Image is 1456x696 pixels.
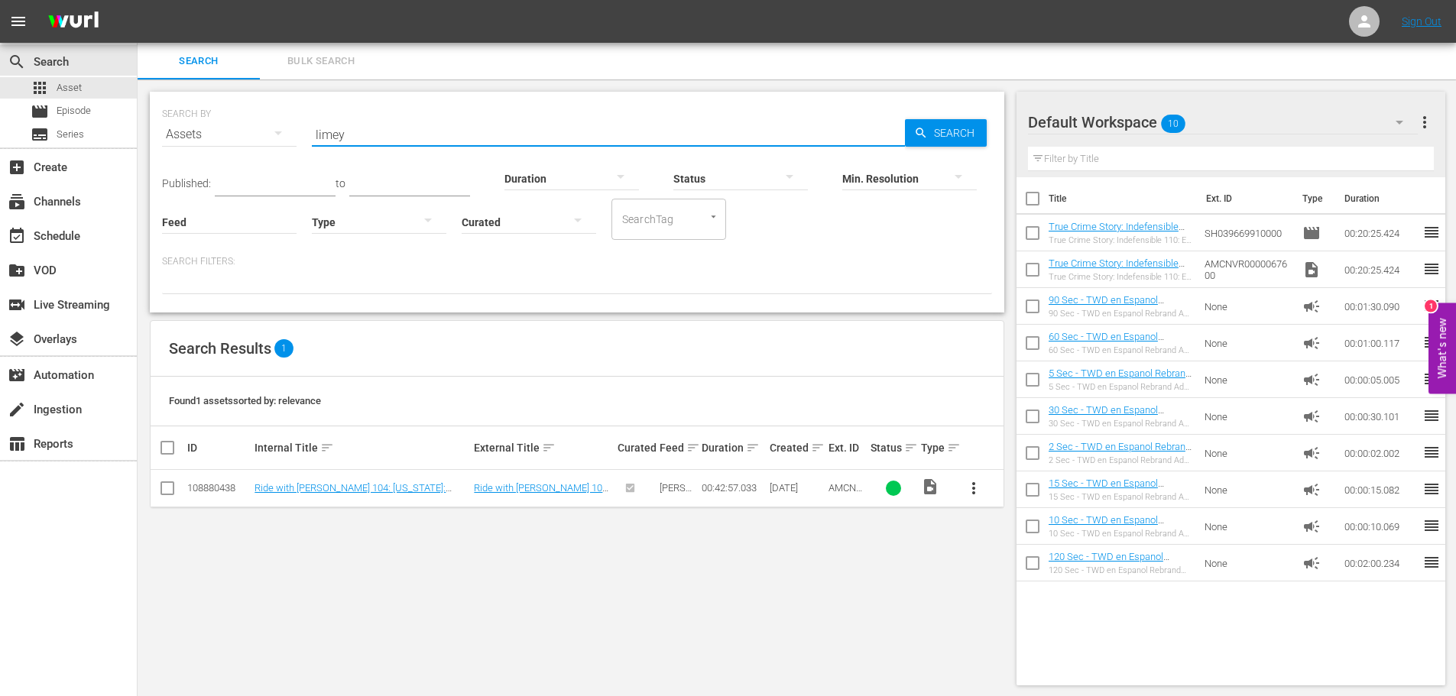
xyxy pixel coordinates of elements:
span: sort [904,441,918,455]
td: None [1198,545,1296,581]
span: Ad [1302,517,1321,536]
div: True Crime Story: Indefensible 110: El elefante en el útero [1049,235,1193,245]
td: 00:02:00.234 [1338,545,1422,581]
span: Series [57,127,84,142]
span: Ad [1302,334,1321,352]
span: more_vert [965,479,983,497]
span: VOD [8,261,26,280]
div: 90 Sec - TWD en Espanol Rebrand Ad Slates-90s- SLATE [1049,309,1193,319]
th: Title [1049,177,1197,220]
td: 00:20:25.424 [1338,251,1422,288]
span: Automation [8,366,26,384]
button: Search [905,119,987,147]
a: True Crime Story: Indefensible 110: El elefante en el útero [1049,257,1185,280]
td: None [1198,471,1296,508]
td: 00:00:02.002 [1338,435,1422,471]
span: sort [542,441,556,455]
span: Ad [1302,407,1321,426]
span: sort [320,441,334,455]
a: 10 Sec - TWD en Espanol Rebrand Ad Slates-10s- SLATE [1049,514,1181,537]
td: None [1198,288,1296,325]
span: 1 [274,339,293,358]
span: [PERSON_NAME] Feed [660,482,692,516]
div: 108880438 [187,482,250,494]
div: Feed [660,439,697,457]
div: External Title [474,439,613,457]
td: SH039669910000 [1198,215,1296,251]
a: Ride with [PERSON_NAME] 104: [US_STATE]: Twisted Sisters [474,482,610,505]
div: Ext. ID [829,442,866,454]
div: Curated [618,442,655,454]
span: 10 [1161,108,1185,140]
a: Ride with [PERSON_NAME] 104: [US_STATE]: Twisted Sisters [255,482,452,505]
span: reorder [1422,333,1441,351]
div: 120 Sec - TWD en Espanol Rebrand Ad Slates-120s- SLATE [1049,565,1193,575]
span: Ad [1302,481,1321,499]
span: sort [746,441,760,455]
td: 00:01:00.117 [1338,325,1422,361]
button: Open Feedback Widget [1428,303,1456,393]
div: True Crime Story: Indefensible 110: El elefante en el útero [1049,272,1193,282]
span: AMCNVR0000050710 [829,482,862,516]
td: 00:00:10.069 [1338,508,1422,545]
div: Created [770,439,824,457]
span: reorder [1422,406,1441,425]
span: Overlays [8,330,26,348]
button: Open [706,209,721,224]
div: 10 Sec - TWD en Espanol Rebrand Ad Slates-10s- SLATE [1049,529,1193,539]
span: reorder [1422,553,1441,571]
td: AMCNVR0000067600 [1198,251,1296,288]
td: 00:00:05.005 [1338,361,1422,398]
th: Type [1293,177,1335,220]
span: Schedule [8,227,26,245]
td: 00:01:30.090 [1338,288,1422,325]
span: Ad [1302,554,1321,572]
a: 90 Sec - TWD en Espanol Rebrand Ad Slates-90s- SLATE [1049,294,1181,317]
span: reorder [1422,223,1441,241]
span: Live Streaming [8,296,26,314]
span: Search [928,119,987,147]
div: Duration [702,439,764,457]
span: Ad [1302,371,1321,389]
div: 60 Sec - TWD en Espanol Rebrand Ad Slates-60s- SLATE [1049,345,1193,355]
td: 00:20:25.424 [1338,215,1422,251]
span: reorder [1422,260,1441,278]
td: None [1198,398,1296,435]
a: 15 Sec - TWD en Espanol Rebrand Ad Slates-15s- SLATE [1049,477,1181,500]
span: Episode [57,103,91,118]
span: more_vert [1415,113,1434,131]
div: Status [871,439,916,457]
div: 1 [1425,299,1437,312]
div: [DATE] [770,482,824,494]
td: None [1198,435,1296,471]
a: 5 Sec - TWD en Espanol Rebrand Ad Slates-5s- SLATE [1049,367,1192,390]
td: 00:00:15.082 [1338,471,1422,508]
span: sort [686,441,700,455]
span: reorder [1422,370,1441,388]
button: more_vert [955,470,992,507]
span: Reports [8,435,26,453]
span: Episode [1302,224,1321,242]
span: Series [31,125,49,144]
div: 2 Sec - TWD en Espanol Rebrand Ad Slates-2s- SLATE [1049,455,1193,465]
span: Episode [31,102,49,121]
th: Ext. ID [1197,177,1294,220]
div: 15 Sec - TWD en Espanol Rebrand Ad Slates-15s- SLATE [1049,492,1193,502]
span: reorder [1422,516,1441,535]
div: Internal Title [255,439,469,457]
a: 60 Sec - TWD en Espanol Rebrand Ad Slates-60s- SLATE [1049,331,1181,354]
div: Assets [162,113,297,156]
span: sort [811,441,825,455]
span: Video [921,477,939,496]
span: reorder [1422,480,1441,498]
div: 00:42:57.033 [702,482,764,494]
span: sort [947,441,961,455]
div: Default Workspace [1028,101,1418,144]
td: 00:00:30.101 [1338,398,1422,435]
span: Published: [162,177,211,189]
p: Search Filters: [162,255,992,268]
a: True Crime Story: Indefensible 110: El elefante en el útero [1049,221,1185,244]
div: 30 Sec - TWD en Espanol Rebrand Ad Slates-30s- SLATE [1049,419,1193,429]
span: Asset [57,80,82,95]
span: Search [8,53,26,71]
